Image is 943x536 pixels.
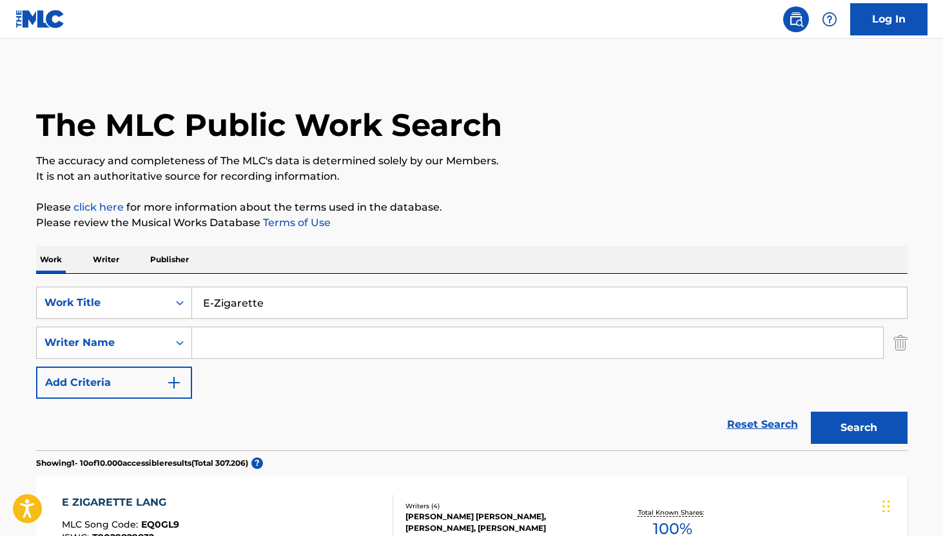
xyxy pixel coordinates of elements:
p: The accuracy and completeness of The MLC's data is determined solely by our Members. [36,153,908,169]
div: Writer Name [44,335,160,350]
p: Please for more information about the terms used in the database. [36,200,908,215]
button: Add Criteria [36,367,192,399]
img: 9d2ae6d4665cec9f34b9.svg [166,375,182,390]
button: Search [811,412,908,444]
span: ? [251,457,263,469]
div: E ZIGARETTE LANG [62,495,179,510]
img: search [788,12,804,27]
a: Terms of Use [260,216,331,229]
div: Writers ( 4 ) [405,501,600,511]
img: MLC Logo [15,10,65,28]
img: Delete Criterion [893,327,908,359]
div: Drag [882,487,890,526]
a: Reset Search [721,410,804,439]
p: Work [36,246,66,273]
span: EQ0GL9 [141,519,179,530]
div: [PERSON_NAME] [PERSON_NAME], [PERSON_NAME], [PERSON_NAME] [405,511,600,534]
img: help [822,12,837,27]
div: Work Title [44,295,160,311]
p: Publisher [146,246,193,273]
a: Public Search [783,6,809,32]
p: It is not an authoritative source for recording information. [36,169,908,184]
iframe: Chat Widget [879,474,943,536]
p: Showing 1 - 10 of 10.000 accessible results (Total 307.206 ) [36,457,248,469]
div: Help [817,6,842,32]
p: Writer [89,246,123,273]
h1: The MLC Public Work Search [36,106,502,144]
form: Search Form [36,287,908,450]
span: MLC Song Code : [62,519,141,530]
a: Log In [850,3,928,35]
p: Total Known Shares: [638,508,707,517]
a: click here [73,201,124,213]
p: Please review the Musical Works Database [36,215,908,231]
